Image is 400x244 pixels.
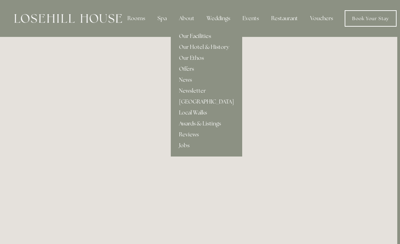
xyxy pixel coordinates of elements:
a: Reviews [171,129,242,140]
a: Awards & Listings [171,118,242,129]
a: Book Your Stay [345,10,397,27]
div: Spa [152,12,172,25]
a: Our Hotel & History [171,42,242,53]
a: Vouchers [305,12,339,25]
a: Newsletter [171,85,242,96]
div: Restaurant [266,12,303,25]
a: News [171,74,242,85]
a: Offers [171,64,242,74]
div: Events [237,12,264,25]
a: [GEOGRAPHIC_DATA] [171,96,242,107]
a: Our Ethos [171,53,242,64]
a: Local Walks [171,107,242,118]
img: Losehill House [14,14,122,23]
a: Jobs [171,140,242,151]
div: Rooms [122,12,151,25]
a: Our Facilities [171,31,242,42]
div: Weddings [201,12,236,25]
div: About [174,12,200,25]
